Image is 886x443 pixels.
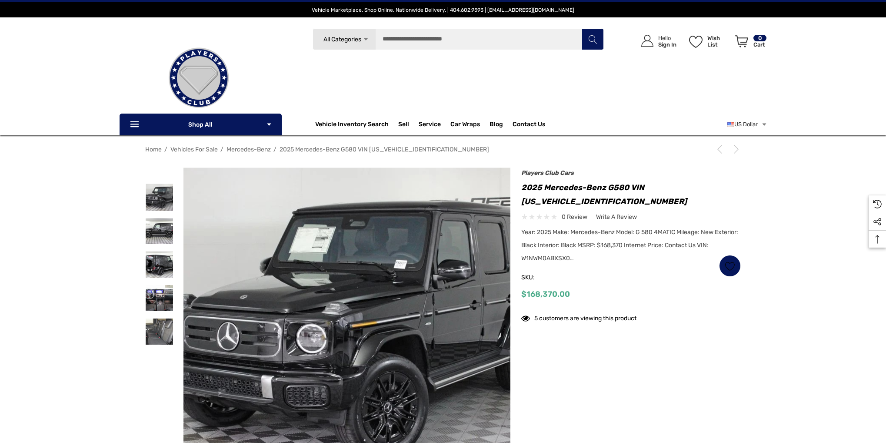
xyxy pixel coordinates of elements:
[170,146,218,153] a: Vehicles For Sale
[419,121,441,130] a: Service
[312,7,574,13] span: Vehicle Marketplace. Shop Online. Nationwide Delivery. | 404.602.9593 | [EMAIL_ADDRESS][DOMAIN_NAME]
[363,36,369,43] svg: Icon Arrow Down
[266,121,272,128] svg: Icon Arrow Down
[155,34,242,121] img: Players Club | Cars For Sale
[450,121,480,130] span: Car Wraps
[490,121,503,130] a: Blog
[142,319,177,345] img: For Sale: 2025 Mercedes-Benz G580 VIN W1NWM0ABXSX042810
[753,35,766,41] p: 0
[707,35,730,48] p: Wish List
[145,146,162,153] a: Home
[719,255,741,277] a: Wish List
[735,35,748,47] svg: Review Your Cart
[727,116,767,133] a: USD
[731,26,767,60] a: Cart with 0 items
[280,146,489,153] a: 2025 Mercedes-Benz G580 VIN [US_VEHICLE_IDENTIFICATION_NUMBER]
[129,120,142,130] svg: Icon Line
[658,35,676,41] p: Hello
[562,211,587,222] span: 0 review
[226,146,271,153] a: Mercedes-Benz
[689,36,703,48] svg: Wish List
[521,228,738,262] span: Year: 2025 Make: Mercedes-Benz Model: G 580 4MATIC Mileage: New Exterior: Black Interior: Black M...
[145,142,741,157] nav: Breadcrumb
[715,145,727,154] a: Previous
[146,184,173,211] img: For Sale: 2025 Mercedes-Benz G580 VIN W1NWM0ABXSX042810
[869,235,886,244] svg: Top
[513,121,545,130] a: Contact Us
[313,28,376,50] a: All Categories Icon Arrow Down Icon Arrow Up
[729,145,741,154] a: Next
[142,252,177,278] img: For Sale: 2025 Mercedes-Benz G580 VIN W1NWM0ABXSX042810
[685,26,731,56] a: Wish List Wish List
[521,272,565,284] span: SKU:
[142,285,177,311] img: For Sale: 2025 Mercedes-Benz G580 VIN W1NWM0ABXSX042810
[873,200,882,208] svg: Recently Viewed
[582,28,603,50] button: Search
[596,213,637,221] span: Write a Review
[521,181,741,208] h1: 2025 Mercedes-Benz G580 VIN [US_VEHICLE_IDENTIFICATION_NUMBER]
[450,116,490,133] a: Car Wraps
[120,114,282,135] p: Shop All
[323,36,361,43] span: All Categories
[596,211,637,222] a: Write a Review
[398,116,419,133] a: Sell
[873,218,882,226] svg: Social Media
[521,289,570,299] span: $168,370.00
[521,169,574,177] a: Players Club Cars
[658,41,676,48] p: Sign In
[641,35,653,47] svg: Icon User Account
[631,26,681,56] a: Sign in
[142,218,177,244] img: For Sale: 2025 Mercedes-Benz G580 VIN W1NWM0ABXSX042810
[315,121,389,130] a: Vehicle Inventory Search
[753,41,766,48] p: Cart
[725,261,735,271] svg: Wish List
[398,121,409,130] span: Sell
[521,310,636,324] div: 5 customers are viewing this product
